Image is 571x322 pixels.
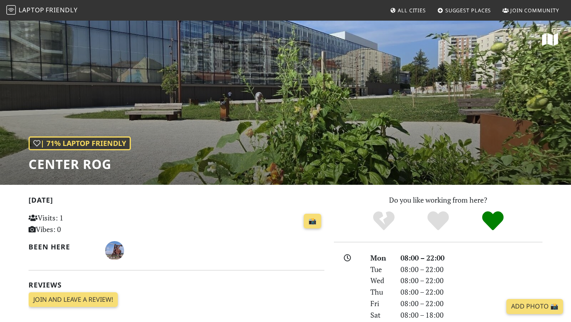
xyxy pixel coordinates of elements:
a: Add Photo 📸 [506,299,563,314]
span: Laptop [19,6,44,14]
div: Fri [366,298,396,309]
h1: Center Rog [29,157,131,172]
a: All Cities [387,3,429,17]
div: Tue [366,264,396,275]
div: Yes [411,210,466,232]
div: | 71% Laptop Friendly [29,136,131,150]
div: Mon [366,252,396,264]
a: Suggest Places [434,3,494,17]
div: Sat [366,309,396,321]
a: Join and leave a review! [29,292,118,307]
div: 08:00 – 22:00 [396,298,547,309]
h2: Been here [29,243,96,251]
a: 📸 [304,214,321,229]
span: Boštjan Trebušnik [105,245,124,255]
div: 08:00 – 22:00 [396,252,547,264]
h2: Reviews [29,281,324,289]
h2: [DATE] [29,196,324,207]
a: LaptopFriendly LaptopFriendly [6,4,78,17]
div: Thu [366,286,396,298]
div: No [356,210,411,232]
span: All Cities [398,7,426,14]
p: Visits: 1 Vibes: 0 [29,212,121,235]
div: 08:00 – 22:00 [396,275,547,286]
img: LaptopFriendly [6,5,16,15]
img: 6085-bostjan.jpg [105,241,124,260]
a: Join Community [499,3,562,17]
div: Definitely! [466,210,520,232]
div: 08:00 – 22:00 [396,264,547,275]
div: 08:00 – 22:00 [396,286,547,298]
span: Suggest Places [445,7,491,14]
p: Do you like working from here? [334,194,542,206]
span: Join Community [510,7,559,14]
span: Friendly [46,6,77,14]
div: 08:00 – 18:00 [396,309,547,321]
div: Wed [366,275,396,286]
